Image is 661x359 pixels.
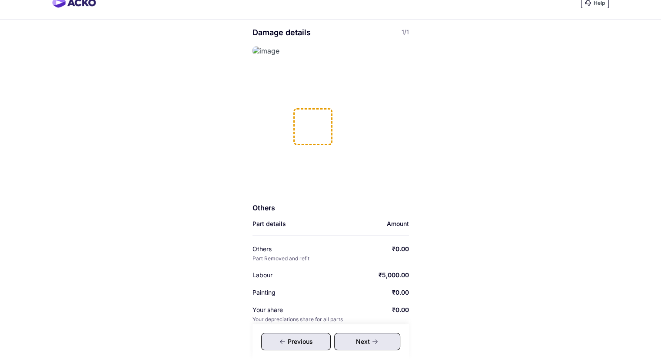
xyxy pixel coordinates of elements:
[252,288,332,297] div: Painting
[252,27,409,38] div: Damage details
[252,219,286,228] div: Part details
[387,219,409,228] div: Amount
[334,333,400,350] div: Next
[402,27,409,37] span: 1/1
[392,245,409,253] div: ₹0.00
[252,255,309,262] div: Part Removed and refit
[379,271,409,279] div: ₹5,000.00
[252,316,343,323] div: Your depreciations share for all parts
[392,288,409,297] div: ₹0.00
[392,306,409,314] div: ₹0.00
[252,203,357,213] div: Others
[252,306,332,314] div: Your share
[261,333,331,350] div: Previous
[252,47,279,55] img: image
[252,271,332,279] div: Labour
[252,245,332,253] div: Others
